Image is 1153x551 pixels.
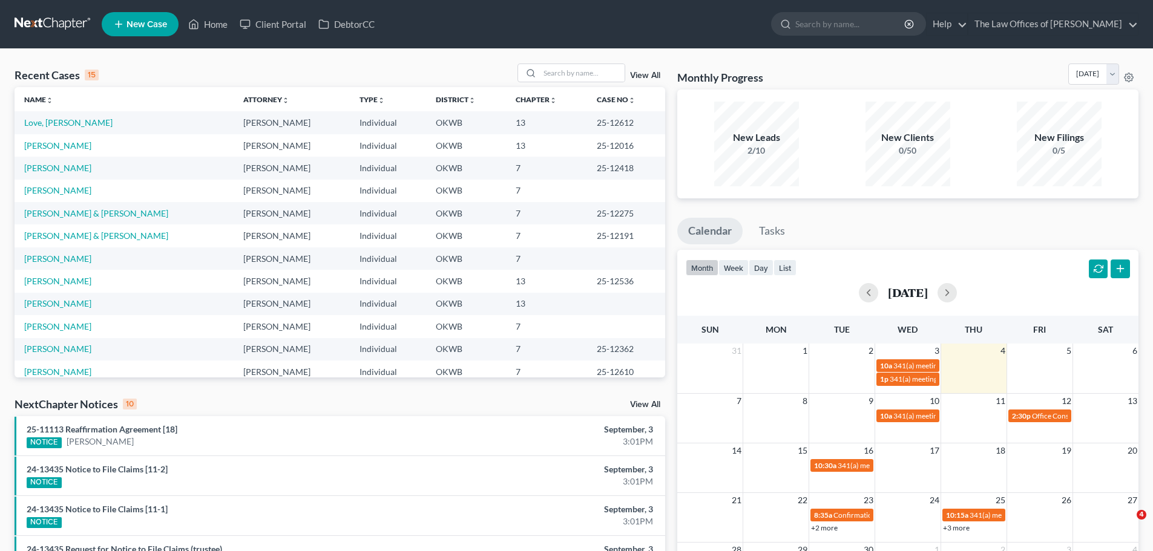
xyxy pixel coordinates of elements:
[426,270,506,292] td: OKWB
[27,517,62,528] div: NOTICE
[965,324,982,334] span: Thu
[587,224,665,247] td: 25-12191
[46,97,53,104] i: unfold_more
[718,259,749,276] button: week
[970,510,1086,520] span: 341(a) meeting for [PERSON_NAME]
[1033,324,1046,334] span: Fri
[506,293,587,315] td: 13
[426,202,506,224] td: OKWB
[426,224,506,247] td: OKWB
[234,293,350,315] td: [PERSON_NAME]
[927,13,967,35] a: Help
[867,344,875,358] span: 2
[540,64,625,82] input: Search by name...
[797,443,809,458] span: 15
[862,493,875,507] span: 23
[587,111,665,134] td: 25-12612
[350,293,426,315] td: Individual
[1126,493,1138,507] span: 27
[587,134,665,157] td: 25-12016
[587,270,665,292] td: 25-12536
[350,134,426,157] td: Individual
[587,157,665,179] td: 25-12418
[714,145,799,157] div: 2/10
[866,131,950,145] div: New Clients
[426,315,506,337] td: OKWB
[24,208,168,218] a: [PERSON_NAME] & [PERSON_NAME]
[506,315,587,337] td: 7
[24,117,113,128] a: Love, [PERSON_NAME]
[748,218,796,244] a: Tasks
[282,97,289,104] i: unfold_more
[234,224,350,247] td: [PERSON_NAME]
[350,315,426,337] td: Individual
[234,315,350,337] td: [PERSON_NAME]
[701,324,719,334] span: Sun
[890,374,1007,383] span: 341(a) meeting for [PERSON_NAME]
[452,475,653,487] div: 3:01PM
[893,411,1074,420] span: 341(a) meeting for [PERSON_NAME] & [PERSON_NAME]
[1017,131,1102,145] div: New Filings
[867,394,875,408] span: 9
[506,247,587,270] td: 7
[506,270,587,292] td: 13
[350,224,426,247] td: Individual
[506,202,587,224] td: 7
[452,463,653,475] div: September, 3
[801,394,809,408] span: 8
[360,95,385,104] a: Typeunfold_more
[452,503,653,515] div: September, 3
[628,97,636,104] i: unfold_more
[801,344,809,358] span: 1
[506,157,587,179] td: 7
[550,97,557,104] i: unfold_more
[123,399,137,409] div: 10
[126,20,167,29] span: New Case
[15,68,99,82] div: Recent Cases
[452,423,653,435] div: September, 3
[426,338,506,360] td: OKWB
[378,97,385,104] i: unfold_more
[426,134,506,157] td: OKWB
[686,259,718,276] button: month
[506,224,587,247] td: 7
[234,157,350,179] td: [PERSON_NAME]
[630,400,660,409] a: View All
[350,202,426,224] td: Individual
[994,493,1007,507] span: 25
[880,411,892,420] span: 10a
[731,344,743,358] span: 31
[587,338,665,360] td: 25-12362
[182,13,234,35] a: Home
[506,338,587,360] td: 7
[506,134,587,157] td: 13
[1060,443,1073,458] span: 19
[587,202,665,224] td: 25-12275
[774,259,797,276] button: list
[933,344,941,358] span: 3
[814,510,832,520] span: 8:35a
[893,361,1010,370] span: 341(a) meeting for [PERSON_NAME]
[999,344,1007,358] span: 4
[1126,394,1138,408] span: 13
[312,13,381,35] a: DebtorCC
[350,360,426,383] td: Individual
[234,247,350,270] td: [PERSON_NAME]
[1017,145,1102,157] div: 0/5
[24,253,91,264] a: [PERSON_NAME]
[234,180,350,202] td: [PERSON_NAME]
[888,286,928,299] h2: [DATE]
[1060,394,1073,408] span: 12
[426,360,506,383] td: OKWB
[24,163,91,173] a: [PERSON_NAME]
[234,134,350,157] td: [PERSON_NAME]
[350,111,426,134] td: Individual
[630,71,660,80] a: View All
[350,270,426,292] td: Individual
[350,157,426,179] td: Individual
[234,360,350,383] td: [PERSON_NAME]
[1060,493,1073,507] span: 26
[795,13,906,35] input: Search by name...
[946,510,968,520] span: 10:15a
[766,324,787,334] span: Mon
